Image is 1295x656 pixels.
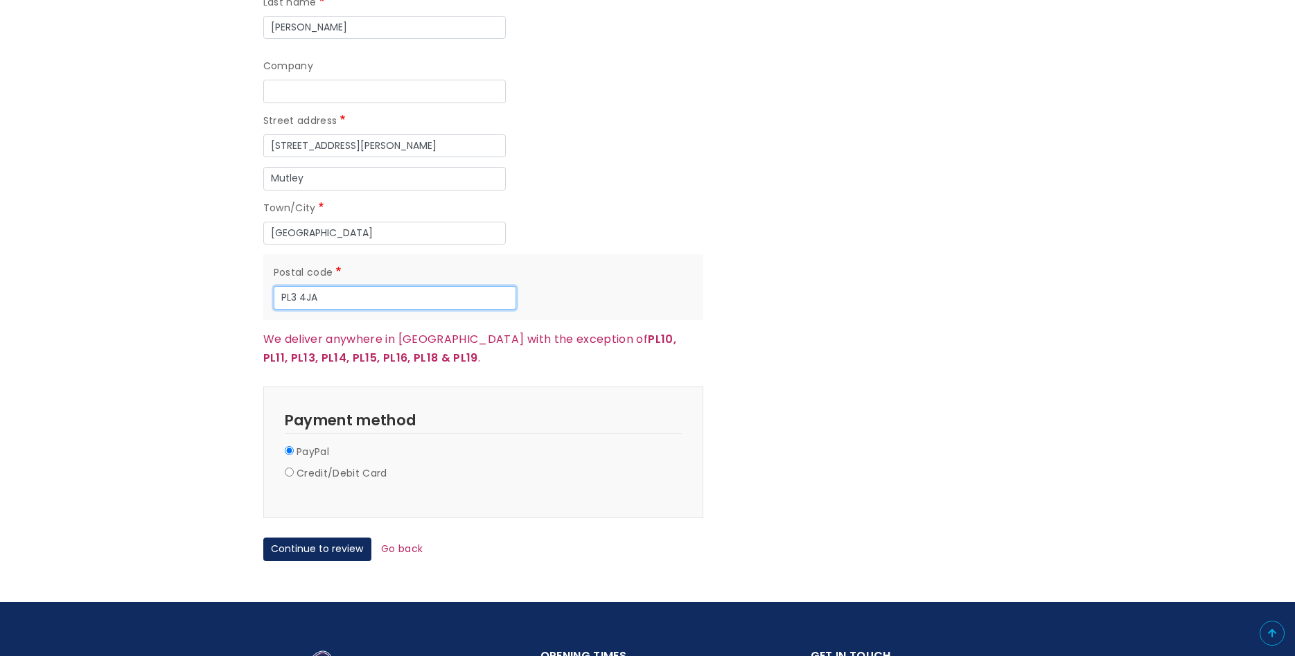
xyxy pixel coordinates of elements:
[263,330,703,368] p: We deliver anywhere in [GEOGRAPHIC_DATA] with the exception of .
[263,538,371,561] button: Continue to review
[297,466,387,482] label: Credit/Debit Card
[381,542,423,556] a: Go back
[285,410,416,430] span: Payment method
[263,58,313,75] label: Company
[263,113,348,130] label: Street address
[274,265,344,281] label: Postal code
[263,331,676,366] strong: PL10, PL11, PL13, PL14, PL15, PL16, PL18 & PL19
[263,200,327,217] label: Town/City
[297,444,329,461] label: PayPal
